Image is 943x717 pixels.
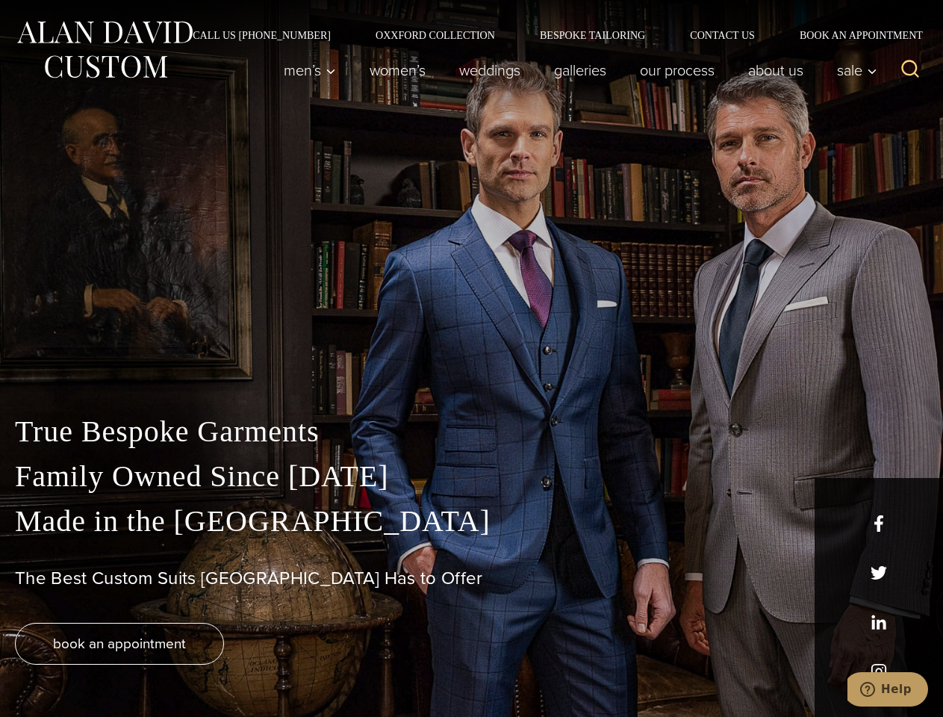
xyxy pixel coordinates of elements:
a: Contact Us [667,30,777,40]
button: Sale sub menu toggle [821,55,886,85]
nav: Primary Navigation [267,55,886,85]
button: View Search Form [892,52,928,88]
a: About Us [732,55,821,85]
img: Alan David Custom [15,16,194,83]
nav: Secondary Navigation [170,30,928,40]
a: Bespoke Tailoring [517,30,667,40]
a: weddings [443,55,538,85]
p: True Bespoke Garments Family Owned Since [DATE] Made in the [GEOGRAPHIC_DATA] [15,409,928,544]
a: Our Process [623,55,732,85]
a: Call Us [PHONE_NUMBER] [170,30,353,40]
a: Women’s [353,55,443,85]
iframe: Opens a widget where you can chat to one of our agents [847,672,928,710]
a: Galleries [538,55,623,85]
h1: The Best Custom Suits [GEOGRAPHIC_DATA] Has to Offer [15,568,928,589]
a: Oxxford Collection [353,30,517,40]
span: book an appointment [53,633,186,654]
button: Men’s sub menu toggle [267,55,353,85]
a: Book an Appointment [777,30,928,40]
a: book an appointment [15,623,224,665]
